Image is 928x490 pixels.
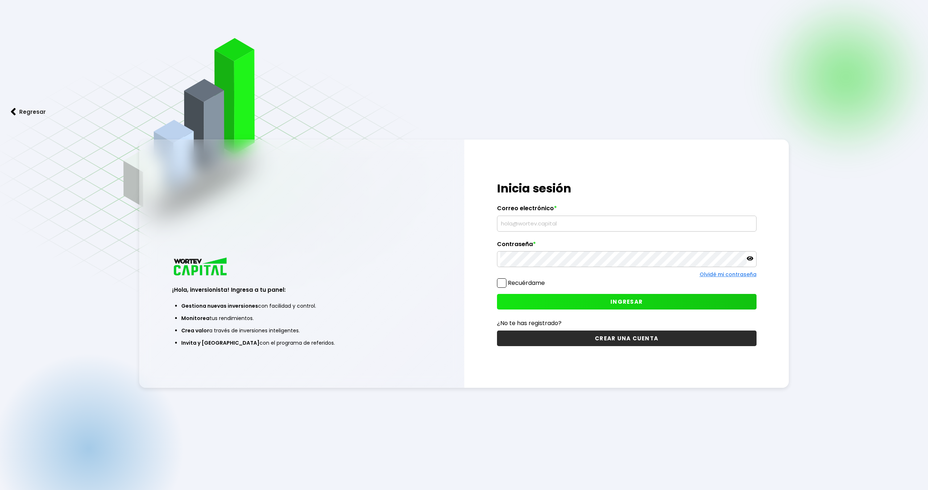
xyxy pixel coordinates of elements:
[497,319,757,346] a: ¿No te has registrado?CREAR UNA CUENTA
[497,241,757,252] label: Contraseña
[610,298,643,306] span: INGRESAR
[181,324,423,337] li: a través de inversiones inteligentes.
[497,180,757,197] h1: Inicia sesión
[700,271,757,278] a: Olvidé mi contraseña
[181,327,209,334] span: Crea valor
[181,315,210,322] span: Monitorea
[508,279,545,287] label: Recuérdame
[181,337,423,349] li: con el programa de referidos.
[181,339,260,346] span: Invita y [GEOGRAPHIC_DATA]
[172,257,229,278] img: logo_wortev_capital
[497,319,757,328] p: ¿No te has registrado?
[172,286,432,294] h3: ¡Hola, inversionista! Ingresa a tu panel:
[181,302,258,310] span: Gestiona nuevas inversiones
[497,294,757,310] button: INGRESAR
[497,205,757,216] label: Correo electrónico
[181,312,423,324] li: tus rendimientos.
[11,108,16,116] img: flecha izquierda
[181,300,423,312] li: con facilidad y control.
[497,331,757,346] button: CREAR UNA CUENTA
[500,216,753,231] input: hola@wortev.capital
